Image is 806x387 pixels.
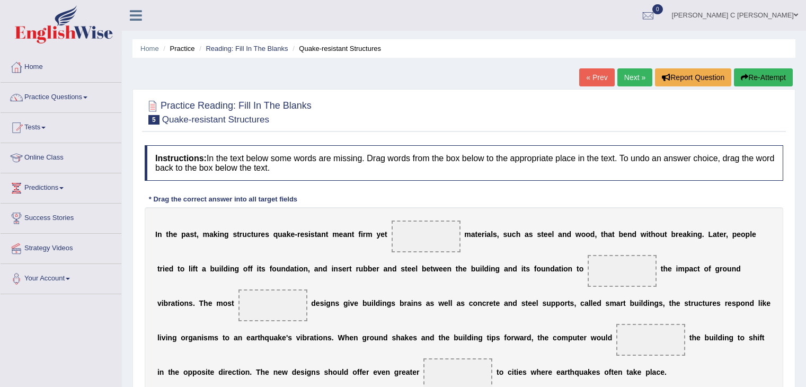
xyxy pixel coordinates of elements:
[507,230,512,239] b: u
[315,230,317,239] b: t
[384,265,388,273] b: a
[194,230,197,239] b: t
[655,68,731,86] button: Report Question
[258,230,261,239] b: r
[366,230,372,239] b: m
[180,265,185,273] b: o
[326,299,331,307] b: g
[736,265,741,273] b: d
[641,230,646,239] b: w
[676,265,678,273] b: i
[333,265,338,273] b: n
[458,265,463,273] b: h
[504,265,508,273] b: a
[250,265,253,273] b: f
[197,230,199,239] b: ,
[559,265,561,273] b: t
[652,4,663,14] span: 0
[320,299,324,307] b: s
[178,299,180,307] b: i
[380,230,385,239] b: e
[164,299,169,307] b: b
[257,265,259,273] b: i
[503,230,508,239] b: s
[1,113,121,139] a: Tests
[563,265,568,273] b: o
[184,299,189,307] b: n
[155,230,157,239] b: I
[202,265,206,273] b: a
[566,230,571,239] b: d
[1,52,121,79] a: Home
[363,230,366,239] b: r
[612,230,615,239] b: t
[368,265,373,273] b: b
[671,230,676,239] b: b
[430,265,433,273] b: t
[392,265,397,273] b: d
[297,265,299,273] b: i
[663,265,668,273] b: h
[737,230,741,239] b: e
[326,230,329,239] b: t
[385,230,387,239] b: t
[311,299,316,307] b: d
[723,230,726,239] b: r
[382,299,387,307] b: n
[157,299,162,307] b: v
[199,299,204,307] b: T
[482,265,484,273] b: l
[347,230,352,239] b: n
[191,265,193,273] b: i
[720,265,722,273] b: r
[552,230,554,239] b: l
[475,230,478,239] b: t
[702,230,704,239] b: .
[1,204,121,230] a: Success Stories
[166,230,169,239] b: t
[548,230,552,239] b: e
[550,265,555,273] b: d
[356,265,358,273] b: r
[482,230,484,239] b: r
[222,265,224,273] b: l
[140,45,159,52] a: Home
[651,230,656,239] b: h
[295,230,297,239] b: -
[346,265,349,273] b: r
[493,230,497,239] b: s
[750,230,752,239] b: l
[314,265,318,273] b: a
[687,230,691,239] b: k
[678,230,683,239] b: e
[173,230,177,239] b: e
[189,265,191,273] b: l
[413,299,418,307] b: n
[218,230,220,239] b: i
[495,265,500,273] b: g
[300,230,304,239] b: e
[691,230,693,239] b: i
[331,265,333,273] b: i
[338,265,342,273] b: s
[401,265,405,273] b: s
[746,230,750,239] b: p
[343,299,348,307] b: g
[683,230,687,239] b: a
[697,230,702,239] b: g
[247,265,250,273] b: f
[715,265,720,273] b: g
[219,265,222,273] b: i
[619,230,624,239] b: b
[203,299,208,307] b: h
[210,265,215,273] b: b
[579,265,584,273] b: o
[693,230,698,239] b: n
[282,230,287,239] b: a
[287,230,291,239] b: k
[373,265,377,273] b: e
[214,230,218,239] b: k
[387,299,392,307] b: g
[676,230,678,239] b: r
[230,265,235,273] b: n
